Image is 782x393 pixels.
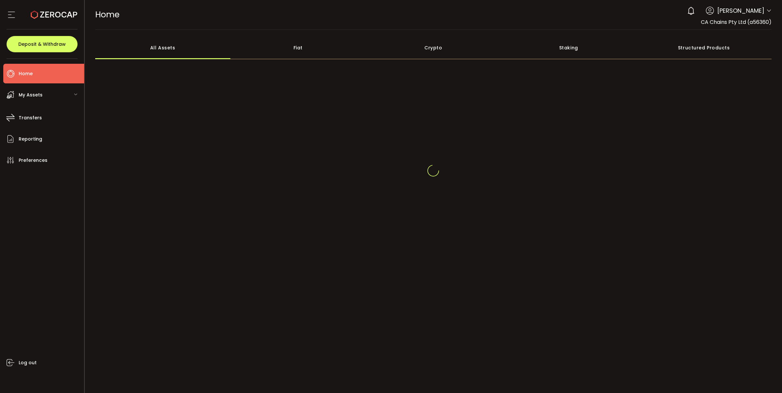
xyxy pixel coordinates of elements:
[18,42,66,46] span: Deposit & Withdraw
[366,36,501,59] div: Crypto
[717,6,764,15] span: [PERSON_NAME]
[95,9,119,20] span: Home
[7,36,78,52] button: Deposit & Withdraw
[19,156,47,165] span: Preferences
[230,36,366,59] div: Fiat
[19,134,42,144] span: Reporting
[19,358,37,367] span: Log out
[19,69,33,78] span: Home
[95,36,231,59] div: All Assets
[636,36,772,59] div: Structured Products
[501,36,636,59] div: Staking
[19,90,43,100] span: My Assets
[701,18,772,26] span: CA Chains Pty Ltd (a56360)
[19,113,42,123] span: Transfers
